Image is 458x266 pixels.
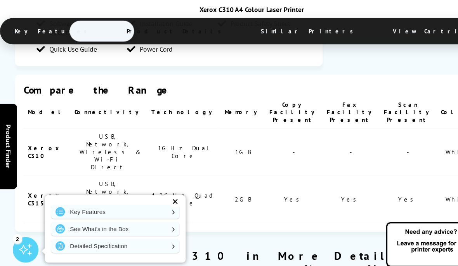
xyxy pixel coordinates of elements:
a: See What's in the Box [47,202,163,214]
td: 1GB [200,117,241,160]
td: White [397,117,441,160]
div: 2 [12,213,20,221]
td: - [345,117,397,160]
td: Yes [241,160,293,203]
th: Memory [200,88,241,117]
td: 1.2GHz Quad Core [134,160,200,203]
div: ✕ [154,178,165,189]
span: Product Details [103,19,217,38]
th: Copy Facility Present [241,88,293,117]
img: Open Live Chat window [349,201,458,264]
td: 1GHz Dual Core [134,117,200,160]
th: Connectivity [64,88,134,117]
a: Detailed Specification [47,217,163,230]
th: Model [21,88,64,117]
td: Yes [293,160,345,203]
span: Recently Viewed [64,252,152,259]
span: Similar Printers [226,19,337,38]
th: Technology [134,88,200,117]
a: Compare Products [262,248,391,263]
h2: Xerox C310 in More Detail [14,226,444,239]
td: 2GB [200,160,241,203]
td: Yes [345,160,397,203]
td: - [241,117,293,160]
td: - [293,117,345,160]
th: Fax Facility Present [293,88,345,117]
span: Product Finder [4,113,12,153]
th: Colour [397,88,441,117]
th: Scan Facility Present [345,88,397,117]
a: Recently Viewed [42,248,171,263]
span: Key Features [2,19,95,38]
td: White [397,160,441,203]
span: Compare Products [285,252,378,259]
a: Glossary Of Printer Terms [276,240,429,247]
a: Xerox C315 [25,174,57,188]
div: Compare the Range [21,76,436,88]
a: Xerox C310 [25,131,57,145]
td: USB, Network, Wireless & Wi-Fi Direct [64,117,134,160]
a: Key Features [47,186,163,199]
td: USB, Network, Wireless & Wi-Fi Direct [64,160,134,203]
